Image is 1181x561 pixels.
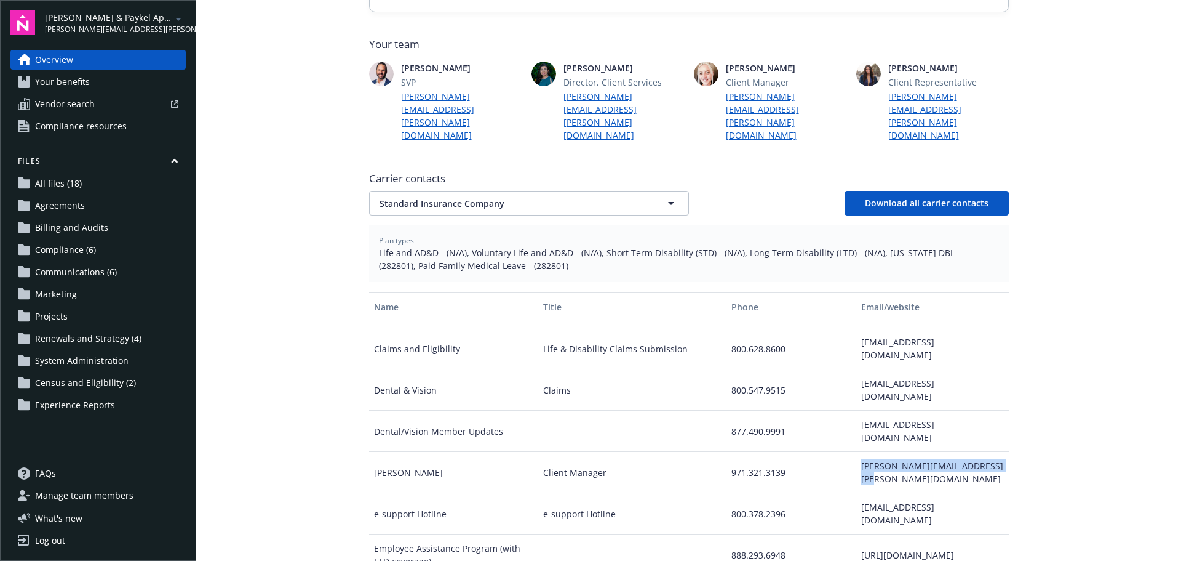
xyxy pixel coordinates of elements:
[35,486,133,506] span: Manage team members
[369,452,538,493] div: [PERSON_NAME]
[845,191,1009,216] button: Download all carrier contacts
[35,218,108,238] span: Billing and Audits
[538,328,726,369] div: Life & Disability Claims Submission
[563,62,684,75] span: [PERSON_NAME]
[538,369,726,411] div: Claims
[35,94,95,114] span: Vendor search
[538,452,726,493] div: Client Manager
[10,10,35,35] img: navigator-logo.svg
[10,94,186,114] a: Vendor search
[10,262,186,282] a: Communications (6)
[10,156,186,171] button: Files
[10,395,186,415] a: Experience Reports
[856,452,1009,493] div: [PERSON_NAME][EMAIL_ADDRESS][PERSON_NAME][DOMAIN_NAME]
[35,174,82,193] span: All files (18)
[563,90,684,142] a: [PERSON_NAME][EMAIL_ADDRESS][PERSON_NAME][DOMAIN_NAME]
[856,292,1009,321] button: Email/website
[35,329,141,349] span: Renewals and Strategy (4)
[10,307,186,326] a: Projects
[543,301,722,313] div: Title
[10,464,186,483] a: FAQs
[10,116,186,136] a: Compliance resources
[10,373,186,393] a: Census and Eligibility (2)
[369,292,538,321] button: Name
[694,62,718,86] img: photo
[369,369,538,411] div: Dental & Vision
[369,37,1009,52] span: Your team
[731,301,851,313] div: Phone
[10,285,186,304] a: Marketing
[369,191,689,216] button: Standard Insurance Company
[35,50,73,70] span: Overview
[401,90,522,142] a: [PERSON_NAME][EMAIL_ADDRESS][PERSON_NAME][DOMAIN_NAME]
[10,72,186,92] a: Your benefits
[401,62,522,75] span: [PERSON_NAME]
[856,493,1009,535] div: [EMAIL_ADDRESS][DOMAIN_NAME]
[531,62,556,86] img: photo
[10,218,186,238] a: Billing and Audits
[726,76,846,89] span: Client Manager
[45,24,171,35] span: [PERSON_NAME][EMAIL_ADDRESS][PERSON_NAME][DOMAIN_NAME]
[35,512,82,525] span: What ' s new
[35,395,115,415] span: Experience Reports
[726,292,856,321] button: Phone
[369,328,538,369] div: Claims and Eligibility
[865,197,988,209] span: Download all carrier contacts
[726,493,856,535] div: 800.378.2396
[35,116,127,136] span: Compliance resources
[10,240,186,260] a: Compliance (6)
[171,11,186,26] a: arrowDropDown
[563,76,684,89] span: Director, Client Services
[726,62,846,75] span: [PERSON_NAME]
[10,196,186,216] a: Agreements
[35,240,96,260] span: Compliance (6)
[888,76,1009,89] span: Client Representative
[379,235,999,246] span: Plan types
[379,246,999,272] span: Life and AD&D - (N/A), Voluntary Life and AD&D - (N/A), Short Term Disability (STD) - (N/A), Long...
[45,11,171,24] span: [PERSON_NAME] & Paykel Appliances Inc
[369,411,538,452] div: Dental/Vision Member Updates
[369,62,394,86] img: photo
[888,90,1009,142] a: [PERSON_NAME][EMAIL_ADDRESS][PERSON_NAME][DOMAIN_NAME]
[35,307,68,326] span: Projects
[10,329,186,349] a: Renewals and Strategy (4)
[35,262,117,282] span: Communications (6)
[35,351,129,371] span: System Administration
[10,174,186,193] a: All files (18)
[856,369,1009,411] div: [EMAIL_ADDRESS][DOMAIN_NAME]
[10,486,186,506] a: Manage team members
[35,373,136,393] span: Census and Eligibility (2)
[856,411,1009,452] div: [EMAIL_ADDRESS][DOMAIN_NAME]
[380,197,635,210] span: Standard Insurance Company
[35,464,56,483] span: FAQs
[726,411,856,452] div: 877.490.9991
[374,301,533,313] div: Name
[538,493,726,535] div: e-support Hotline
[10,512,102,525] button: What's new
[35,285,77,304] span: Marketing
[888,62,1009,75] span: [PERSON_NAME]
[401,76,522,89] span: SVP
[35,72,90,92] span: Your benefits
[10,50,186,70] a: Overview
[726,328,856,369] div: 800.628.8600
[35,531,65,551] div: Log out
[856,328,1009,369] div: [EMAIL_ADDRESS][DOMAIN_NAME]
[538,292,726,321] button: Title
[35,196,85,216] span: Agreements
[45,10,186,35] button: [PERSON_NAME] & Paykel Appliances Inc[PERSON_NAME][EMAIL_ADDRESS][PERSON_NAME][DOMAIN_NAME]arrowD...
[726,452,856,493] div: 971.321.3139
[861,301,1004,313] div: Email/website
[726,90,846,142] a: [PERSON_NAME][EMAIL_ADDRESS][PERSON_NAME][DOMAIN_NAME]
[369,493,538,535] div: e-support Hotline
[856,62,881,86] img: photo
[369,171,1009,186] span: Carrier contacts
[726,369,856,411] div: 800.547.9515
[10,351,186,371] a: System Administration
